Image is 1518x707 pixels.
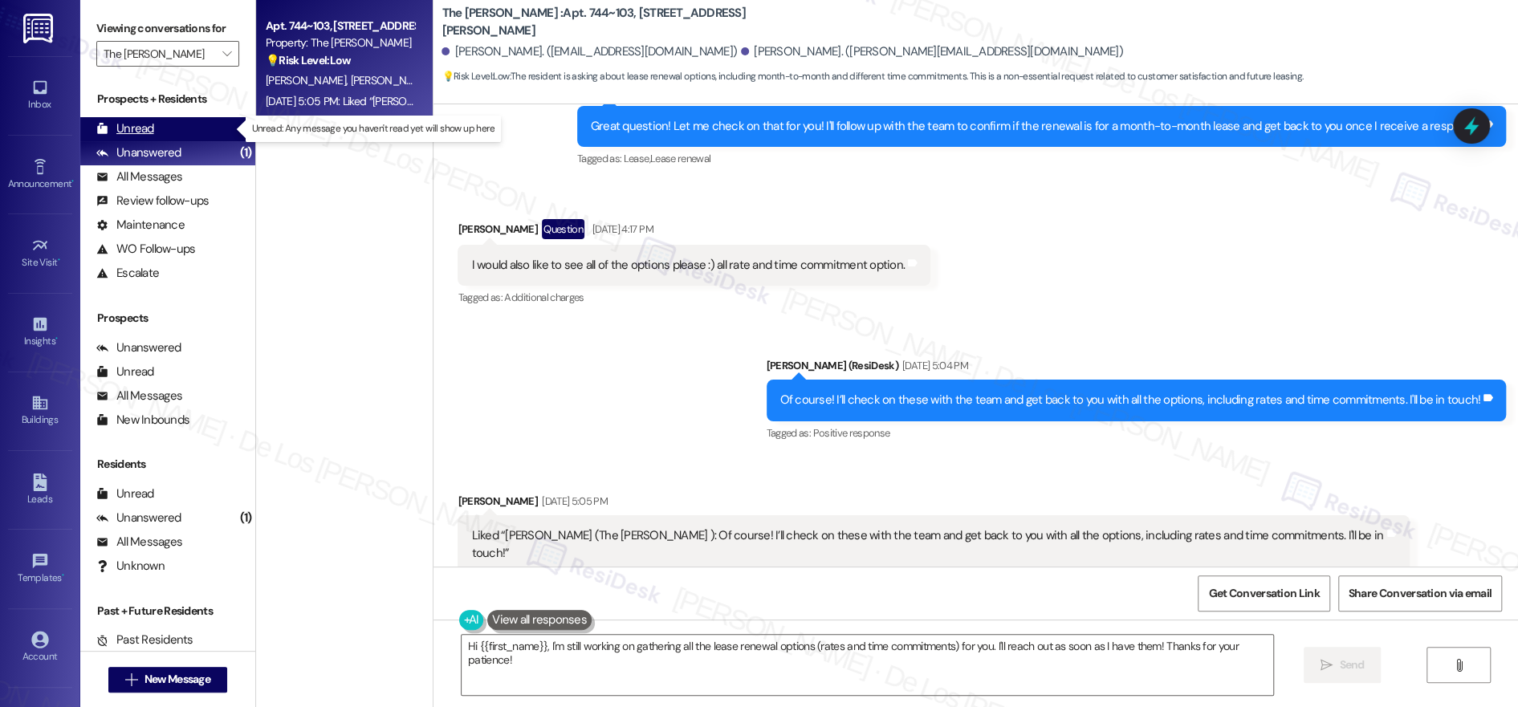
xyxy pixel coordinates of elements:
div: Past + Future Residents [80,603,255,620]
div: Prospects [80,310,255,327]
button: Share Conversation via email [1338,575,1502,612]
span: • [58,254,60,266]
img: ResiDesk Logo [23,14,56,43]
button: Get Conversation Link [1198,575,1329,612]
span: • [62,570,64,581]
a: Account [8,626,72,669]
div: All Messages [96,388,182,404]
span: Positive response [812,426,889,440]
span: [PERSON_NAME] [266,73,351,87]
div: Of course! I’ll check on these with the team and get back to you with all the options, including ... [780,392,1481,408]
div: Unknown [96,558,165,575]
div: [PERSON_NAME] [458,219,930,245]
div: [PERSON_NAME]. ([PERSON_NAME][EMAIL_ADDRESS][DOMAIN_NAME]) [741,43,1123,60]
div: Prospects + Residents [80,91,255,108]
div: (1) [236,506,256,530]
div: [DATE] 4:17 PM [588,221,653,238]
strong: 💡 Risk Level: Low [266,53,351,67]
div: Unanswered [96,144,181,161]
div: All Messages [96,169,182,185]
div: Unanswered [96,510,181,526]
a: Buildings [8,389,72,433]
div: Tagged as: [577,147,1506,170]
div: All Messages [96,534,182,551]
strong: 💡 Risk Level: Low [442,70,509,83]
div: Great question! Let me check on that for you! I'll follow up with the team to confirm if the rene... [591,118,1480,135]
div: Unread [96,364,154,380]
div: Property: The [PERSON_NAME] [266,35,414,51]
div: Unanswered [96,339,181,356]
span: • [55,333,58,344]
div: New Inbounds [96,412,189,429]
span: Share Conversation via email [1349,585,1492,602]
div: WO Follow-ups [96,241,195,258]
div: (1) [236,140,256,165]
span: Send [1339,656,1364,673]
div: Past Residents [96,632,193,648]
span: [PERSON_NAME] [351,73,431,87]
input: All communities [104,41,214,67]
div: [DATE] 5:05 PM [538,493,608,510]
i:  [222,47,231,60]
div: Residents [80,456,255,473]
a: Templates • [8,547,72,591]
a: Insights • [8,311,72,354]
div: I would also like to see all of the options please :) all rate and time commitment option. [471,257,905,274]
a: Leads [8,469,72,512]
div: [DATE] 5:05 PM: Liked “[PERSON_NAME] (The [PERSON_NAME] ): Of course! I’ll check on these with th... [266,94,1211,108]
div: Liked “[PERSON_NAME] (The [PERSON_NAME] ): Of course! I’ll check on these with the team and get b... [471,527,1383,562]
span: Additional charges [504,291,584,304]
i:  [1453,659,1465,672]
div: Escalate [96,265,159,282]
i:  [1321,659,1333,672]
button: New Message [108,667,227,693]
div: Tagged as: [458,286,930,309]
div: [PERSON_NAME]. ([EMAIL_ADDRESS][DOMAIN_NAME]) [442,43,737,60]
button: Send [1304,647,1382,683]
a: Site Visit • [8,232,72,275]
b: The [PERSON_NAME] : Apt. 744~103, [STREET_ADDRESS][PERSON_NAME] [442,5,763,39]
span: Get Conversation Link [1208,585,1319,602]
span: • [71,176,74,187]
div: Tagged as: [767,421,1507,445]
div: Apt. 744~103, [STREET_ADDRESS][PERSON_NAME] [266,18,414,35]
label: Viewing conversations for [96,16,239,41]
span: New Message [144,671,210,688]
div: Maintenance [96,217,185,234]
div: Question [542,219,584,239]
div: Unread [96,120,154,137]
span: Lease renewal [650,152,711,165]
textarea: Hi {{first_name}}, I'm still working on gathering all the lease renewal options (rates and time c... [462,635,1273,695]
i:  [125,673,137,686]
div: [PERSON_NAME] (ResiDesk) [767,357,1507,380]
a: Inbox [8,74,72,117]
div: Review follow-ups [96,193,209,209]
span: : The resident is asking about lease renewal options, including month-to-month and different time... [442,68,1303,85]
div: Unread [96,486,154,502]
div: [DATE] 5:04 PM [898,357,968,374]
p: Unread: Any message you haven't read yet will show up here [252,122,494,136]
span: Lease , [624,152,650,165]
div: [PERSON_NAME] [458,493,1409,515]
